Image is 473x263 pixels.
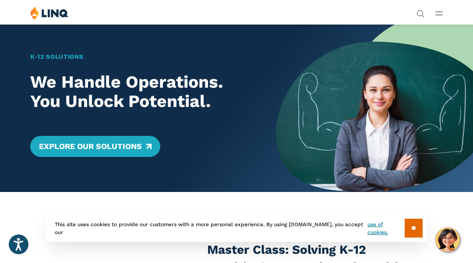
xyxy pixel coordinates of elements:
div: This site uses cookies to provide our customers with a more personal experience. By using [DOMAIN... [46,214,427,242]
a: Explore Our Solutions [30,136,160,157]
a: use of cookies. [367,220,405,236]
nav: Utility Navigation [417,6,424,17]
h2: We Handle Operations. You Unlock Potential. [30,72,257,112]
h1: K‑12 Solutions [30,52,257,61]
img: Home Banner [276,24,473,192]
button: Hello, have a question? Let’s chat. [435,227,460,252]
img: LINQ | K‑12 Software [30,6,68,20]
button: Open Search Bar [417,9,424,17]
button: Open Main Menu [435,8,443,18]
